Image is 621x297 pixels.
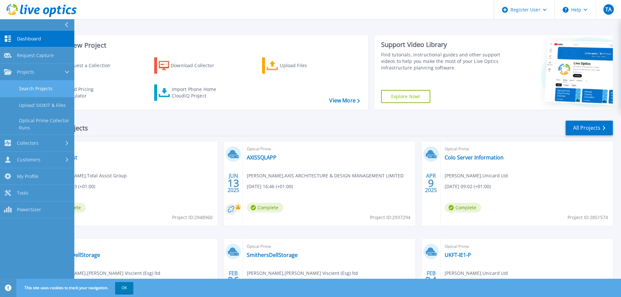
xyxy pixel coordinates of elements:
[370,214,410,221] span: Project ID: 2937294
[17,36,41,42] span: Dashboard
[49,252,100,258] a: SmithersDellStorage
[329,97,360,104] a: View More
[425,278,437,283] span: 24
[445,203,481,213] span: Complete
[227,269,240,292] div: FEB 2025
[17,207,41,213] span: PowerSizer
[247,183,293,190] span: [DATE] 16:46 (+01:00)
[445,145,609,153] span: Optical Prime
[228,278,239,283] span: 26
[46,57,119,74] a: Request a Collection
[381,40,503,49] div: Support Video Library
[247,154,276,161] a: AXISSQLAPP
[171,59,223,72] div: Download Collector
[172,214,213,221] span: Project ID: 2948960
[46,84,119,101] a: Cloud Pricing Calculator
[49,172,127,179] span: [PERSON_NAME] , Total Assist Group
[154,57,227,74] a: Download Collector
[17,69,34,75] span: Projects
[17,190,28,196] span: Tools
[445,270,508,277] span: [PERSON_NAME] , Unicard Ltd
[381,52,503,71] div: Find tutorials, instructional guides and other support videos to help you make the most of your L...
[247,243,411,250] span: Optical Prime
[49,243,214,250] span: Optical Prime
[247,203,283,213] span: Complete
[428,180,434,186] span: 9
[65,59,117,72] div: Request a Collection
[49,270,160,277] span: [PERSON_NAME] , [PERSON_NAME] Viscient (Esg) ltd
[445,243,609,250] span: Optical Prime
[49,145,214,153] span: Optical Prime
[247,252,298,258] a: SmithersDellStorage
[228,180,239,186] span: 13
[18,282,133,294] span: This site uses cookies to track your navigation.
[445,154,504,161] a: Colo Server Information
[445,252,471,258] a: UKFT-IE1-P
[64,86,116,99] div: Cloud Pricing Calculator
[46,42,360,49] h3: Start a New Project
[566,121,613,135] a: All Projects
[425,171,437,195] div: APR 2025
[17,157,40,163] span: Customers
[115,282,133,294] button: OK
[568,214,608,221] span: Project ID: 2851574
[17,140,38,146] span: Collectors
[445,183,491,190] span: [DATE] 09:02 (+01:00)
[247,270,358,277] span: [PERSON_NAME] , [PERSON_NAME] Viscient (Esg) ltd
[227,171,240,195] div: JUN 2025
[445,172,508,179] span: [PERSON_NAME] , Unicard Ltd
[425,269,437,292] div: FEB 2025
[247,172,404,179] span: [PERSON_NAME] , AXIS ARCHITECTURE & DESIGN MANAGEMENT LIMITED
[262,57,335,74] a: Upload Files
[17,173,38,179] span: My Profile
[605,7,612,12] span: TA
[280,59,332,72] div: Upload Files
[381,90,431,103] a: Explore Now!
[247,145,411,153] span: Optical Prime
[172,86,223,99] div: Import Phone Home CloudIQ Project
[17,52,54,58] span: Request Capture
